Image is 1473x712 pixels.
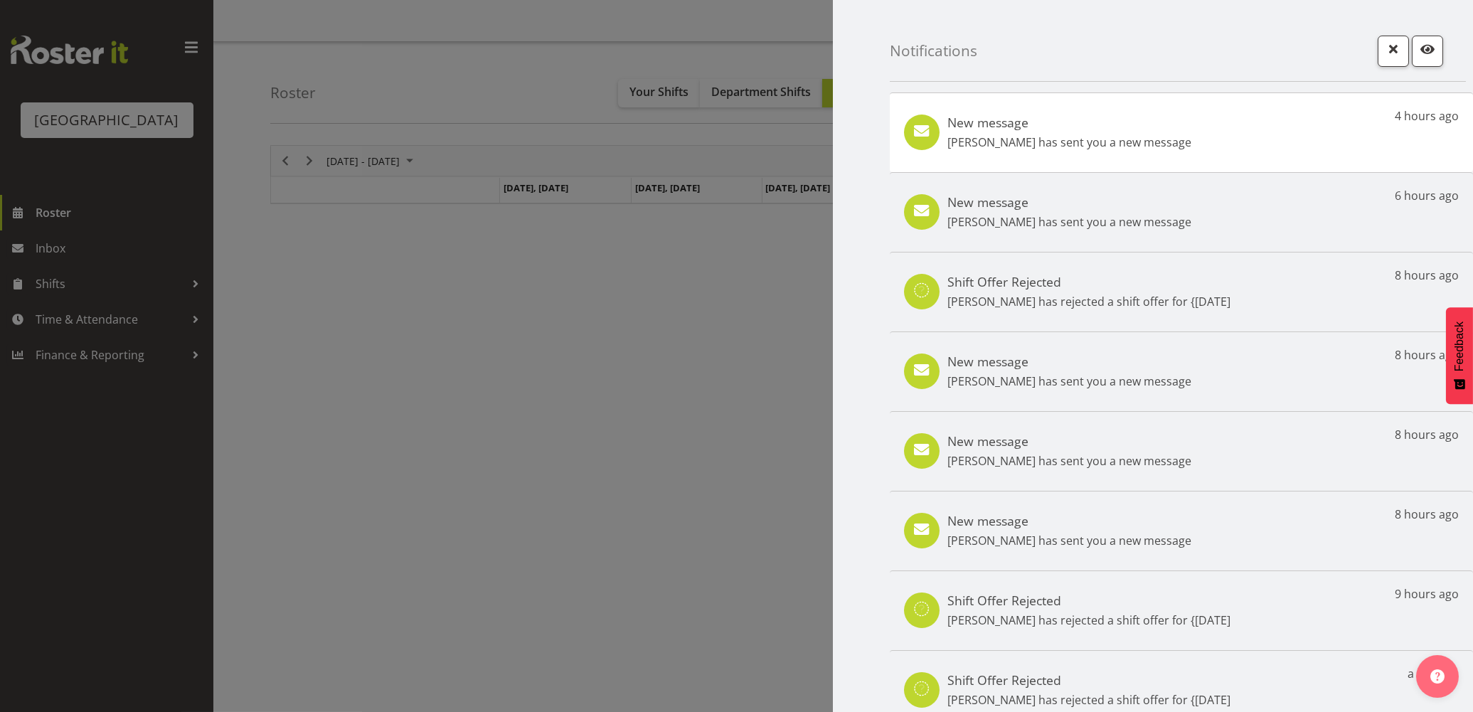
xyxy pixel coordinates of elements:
p: 4 hours ago [1395,107,1459,124]
h5: New message [947,115,1191,130]
span: Feedback [1453,322,1466,371]
h5: New message [947,433,1191,449]
h5: New message [947,354,1191,369]
h5: Shift Offer Rejected [947,672,1230,688]
p: [PERSON_NAME] has sent you a new message [947,373,1191,390]
p: [PERSON_NAME] has sent you a new message [947,213,1191,230]
p: 8 hours ago [1395,267,1459,284]
button: Mark as read [1412,36,1443,67]
p: a day ago [1408,665,1459,682]
p: 8 hours ago [1395,506,1459,523]
button: Close [1378,36,1409,67]
p: [PERSON_NAME] has sent you a new message [947,134,1191,151]
p: [PERSON_NAME] has sent you a new message [947,532,1191,549]
p: [PERSON_NAME] has sent you a new message [947,452,1191,469]
p: [PERSON_NAME] has rejected a shift offer for {[DATE] [947,612,1230,629]
button: Feedback - Show survey [1446,307,1473,404]
h5: Shift Offer Rejected [947,593,1230,608]
p: 8 hours ago [1395,346,1459,363]
h4: Notifications [890,43,977,59]
p: 8 hours ago [1395,426,1459,443]
img: help-xxl-2.png [1430,669,1445,684]
p: [PERSON_NAME] has rejected a shift offer for {[DATE] [947,293,1230,310]
p: [PERSON_NAME] has rejected a shift offer for {[DATE] [947,691,1230,708]
h5: New message [947,513,1191,528]
p: 6 hours ago [1395,187,1459,204]
h5: New message [947,194,1191,210]
h5: Shift Offer Rejected [947,274,1230,289]
p: 9 hours ago [1395,585,1459,602]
